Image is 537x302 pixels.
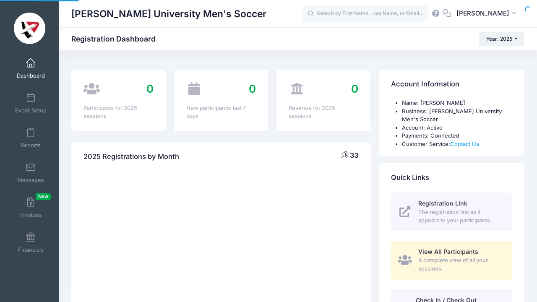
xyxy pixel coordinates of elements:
span: Dashboard [17,72,45,79]
div: New participants: last 7 days [186,104,256,120]
a: Event Setup [11,89,51,118]
span: The registration link as it appears to your participants. [418,208,503,224]
div: Revenue for 2025 sessions [289,104,358,120]
a: Contact Us [450,141,479,147]
li: Account: Active [402,124,512,132]
a: Registration Link The registration link as it appears to your participants. [391,193,512,231]
a: View All Participants A complete view of all your sessions. [391,241,512,279]
span: View All Participants [418,248,478,255]
h1: Registration Dashboard [71,34,163,43]
span: Event Setup [15,107,47,114]
h1: [PERSON_NAME] University Men's Soccer [71,4,266,23]
span: 33 [350,151,358,159]
span: A complete view of all your sessions. [418,256,503,273]
a: InvoicesNew [11,193,51,222]
li: Payments: Connected [402,132,512,140]
button: Year: 2025 [479,32,524,46]
span: New [36,193,51,200]
li: Customer Service: [402,140,512,148]
button: [PERSON_NAME] [451,4,524,23]
span: 0 [351,82,358,95]
li: Name: [PERSON_NAME] [402,99,512,107]
span: Financials [18,246,44,253]
div: Participants for 2025 sessions [83,104,153,120]
img: Lewis University Men's Soccer [14,13,45,44]
span: Year: 2025 [486,36,512,42]
h4: 2025 Registrations by Month [83,145,179,169]
h4: Quick Links [391,166,429,190]
h4: Account Information [391,73,459,96]
li: Business: [PERSON_NAME] University Men's Soccer [402,107,512,124]
a: Messages [11,158,51,187]
span: 0 [146,82,154,95]
span: Invoices [20,211,42,219]
span: 0 [249,82,256,95]
span: Registration Link [418,200,467,207]
span: [PERSON_NAME] [456,9,509,18]
a: Dashboard [11,54,51,83]
span: Messages [17,177,44,184]
a: Financials [11,228,51,257]
a: Reports [11,123,51,153]
input: Search by First Name, Last Name, or Email... [302,5,428,22]
span: Reports [21,142,41,149]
